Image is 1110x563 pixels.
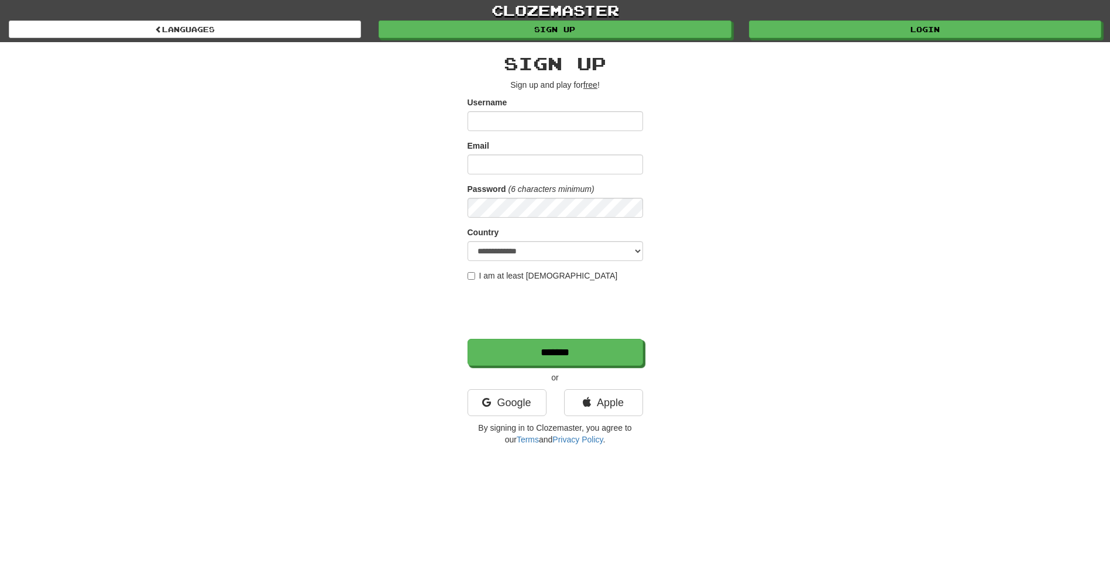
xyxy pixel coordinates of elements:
[552,435,603,444] a: Privacy Policy
[517,435,539,444] a: Terms
[468,140,489,152] label: Email
[468,97,507,108] label: Username
[468,79,643,91] p: Sign up and play for !
[468,287,645,333] iframe: reCAPTCHA
[468,270,618,281] label: I am at least [DEMOGRAPHIC_DATA]
[468,422,643,445] p: By signing in to Clozemaster, you agree to our and .
[9,20,361,38] a: Languages
[749,20,1101,38] a: Login
[508,184,594,194] em: (6 characters minimum)
[468,372,643,383] p: or
[583,80,597,90] u: free
[468,272,475,280] input: I am at least [DEMOGRAPHIC_DATA]
[468,183,506,195] label: Password
[564,389,643,416] a: Apple
[468,226,499,238] label: Country
[379,20,731,38] a: Sign up
[468,54,643,73] h2: Sign up
[468,389,547,416] a: Google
